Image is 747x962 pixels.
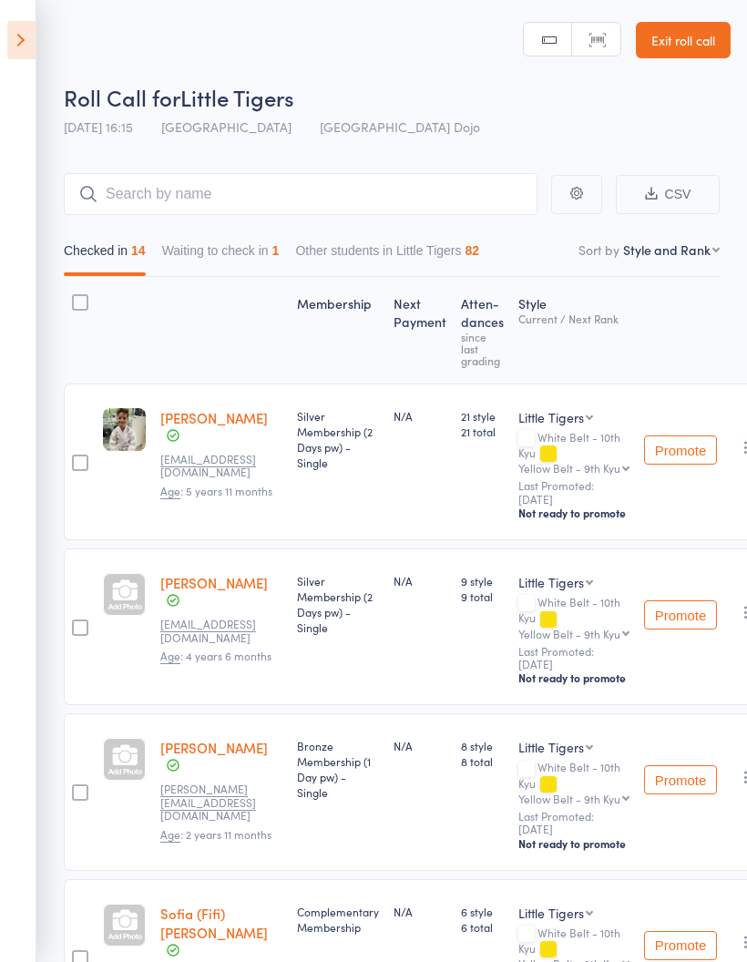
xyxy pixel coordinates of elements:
small: Leanne.ide@hlra.com.au [160,783,279,822]
div: since last grading [461,331,504,366]
div: Little Tigers [518,904,584,922]
div: Not ready to promote [518,670,629,685]
span: 8 total [461,753,504,769]
span: 8 style [461,738,504,753]
button: Other students in Little Tigers82 [295,234,479,276]
small: Kayleighroberts@outlook.com [160,453,279,479]
span: 9 total [461,588,504,604]
a: Exit roll call [636,22,731,58]
div: N/A [394,573,446,588]
button: Promote [644,435,717,465]
span: 21 total [461,424,504,439]
span: [DATE] 16:15 [64,118,133,136]
div: Style and Rank [623,240,711,259]
img: image1747436204.png [103,408,146,451]
small: Last Promoted: [DATE] [518,479,629,506]
div: Little Tigers [518,738,584,756]
div: Yellow Belt - 9th Kyu [518,793,620,804]
div: N/A [394,408,446,424]
button: CSV [616,175,720,214]
small: robjohnston911@hotmail.com [160,618,279,644]
div: Complementary Membership [297,904,379,935]
div: Silver Membership (2 Days pw) - Single [297,573,379,635]
span: : 4 years 6 months [160,648,271,664]
div: Little Tigers [518,573,584,591]
div: 14 [131,243,146,258]
div: White Belt - 10th Kyu [518,761,629,803]
div: N/A [394,904,446,919]
a: [PERSON_NAME] [160,408,268,427]
span: 9 style [461,573,504,588]
button: Checked in14 [64,234,146,276]
div: Next Payment [386,285,454,375]
a: [PERSON_NAME] [160,738,268,757]
div: 1 [272,243,280,258]
div: White Belt - 10th Kyu [518,431,629,474]
span: : 2 years 11 months [160,826,271,843]
div: Style [511,285,637,375]
input: Search by name [64,173,537,215]
a: Sofia (Fifi) [PERSON_NAME] [160,904,268,942]
span: Roll Call for [64,82,180,112]
div: Not ready to promote [518,506,629,520]
label: Sort by [578,240,619,259]
span: 6 total [461,919,504,935]
div: Yellow Belt - 9th Kyu [518,628,620,640]
small: Last Promoted: [DATE] [518,810,629,836]
button: Promote [644,765,717,794]
span: [GEOGRAPHIC_DATA] Dojo [320,118,480,136]
div: Bronze Membership (1 Day pw) - Single [297,738,379,800]
a: [PERSON_NAME] [160,573,268,592]
button: Promote [644,931,717,960]
span: : 5 years 11 months [160,483,272,499]
div: White Belt - 10th Kyu [518,596,629,639]
div: Yellow Belt - 9th Kyu [518,462,620,474]
span: 21 style [461,408,504,424]
div: Atten­dances [454,285,511,375]
span: 6 style [461,904,504,919]
div: Not ready to promote [518,836,629,851]
div: 82 [466,243,480,258]
div: Little Tigers [518,408,584,426]
div: Current / Next Rank [518,312,629,324]
div: Membership [290,285,386,375]
div: N/A [394,738,446,753]
span: Little Tigers [180,82,294,112]
button: Waiting to check in1 [162,234,280,276]
button: Promote [644,600,717,629]
div: Silver Membership (2 Days pw) - Single [297,408,379,470]
span: [GEOGRAPHIC_DATA] [161,118,292,136]
small: Last Promoted: [DATE] [518,645,629,671]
